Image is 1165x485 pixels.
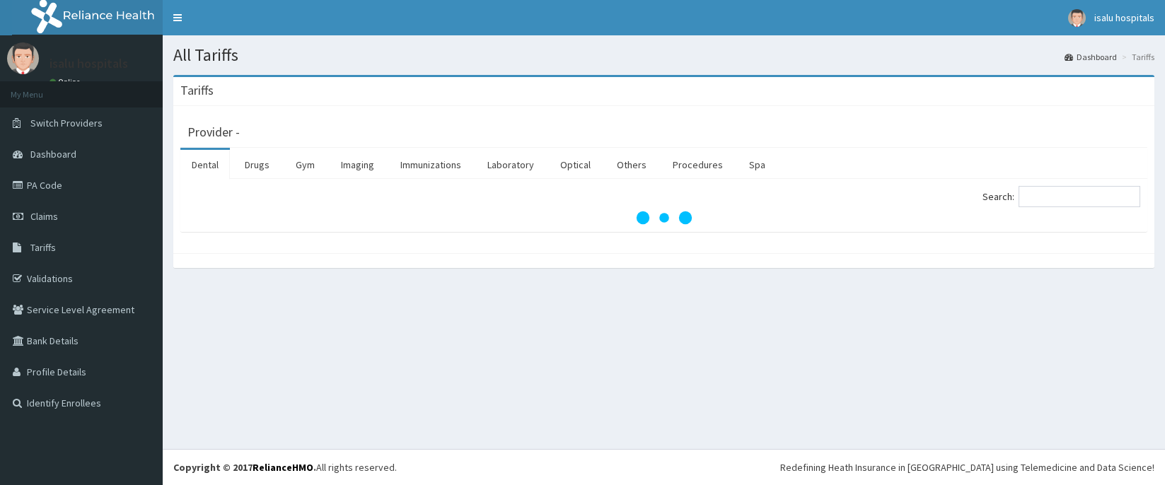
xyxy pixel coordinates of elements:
[476,150,545,180] a: Laboratory
[50,57,128,70] p: isalu hospitals
[780,460,1154,474] div: Redefining Heath Insurance in [GEOGRAPHIC_DATA] using Telemedicine and Data Science!
[233,150,281,180] a: Drugs
[661,150,734,180] a: Procedures
[284,150,326,180] a: Gym
[50,77,83,87] a: Online
[173,461,316,474] strong: Copyright © 2017 .
[330,150,386,180] a: Imaging
[1094,11,1154,24] span: isalu hospitals
[30,210,58,223] span: Claims
[30,117,103,129] span: Switch Providers
[30,148,76,160] span: Dashboard
[1019,186,1140,207] input: Search:
[30,241,56,254] span: Tariffs
[187,126,240,139] h3: Provider -
[173,46,1154,64] h1: All Tariffs
[738,150,777,180] a: Spa
[605,150,658,180] a: Others
[7,42,39,74] img: User Image
[180,84,214,97] h3: Tariffs
[549,150,602,180] a: Optical
[636,189,692,246] svg: audio-loading
[163,449,1165,485] footer: All rights reserved.
[1065,51,1117,63] a: Dashboard
[389,150,473,180] a: Immunizations
[1068,9,1086,27] img: User Image
[983,186,1140,207] label: Search:
[1118,51,1154,63] li: Tariffs
[180,150,230,180] a: Dental
[253,461,313,474] a: RelianceHMO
